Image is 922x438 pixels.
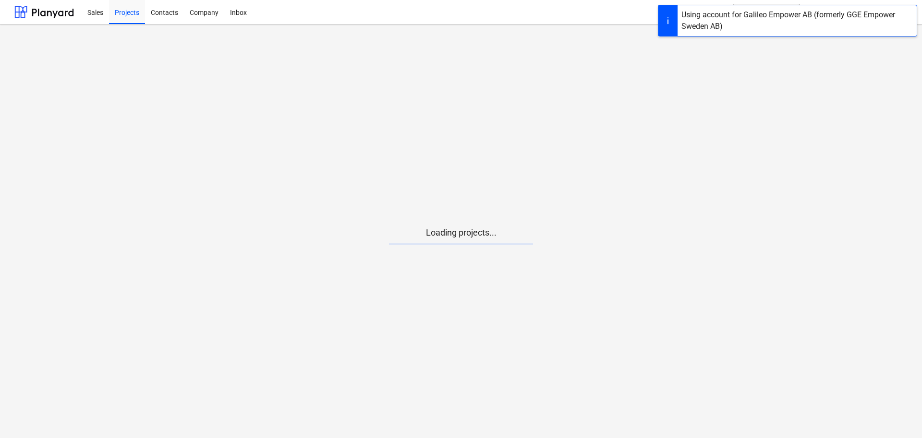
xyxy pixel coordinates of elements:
[389,227,533,238] p: Loading projects...
[681,9,913,32] div: Using account for Galileo Empower AB (formerly GGE Empower Sweden AB)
